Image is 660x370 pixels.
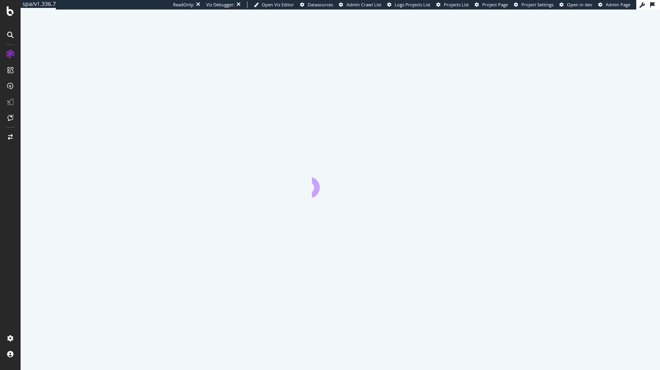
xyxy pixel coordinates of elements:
[606,2,630,8] span: Admin Page
[312,169,369,198] div: animation
[521,2,553,8] span: Project Settings
[339,2,381,8] a: Admin Crawl List
[436,2,469,8] a: Projects List
[395,2,430,8] span: Logs Projects List
[598,2,630,8] a: Admin Page
[254,2,294,8] a: Open Viz Editor
[444,2,469,8] span: Projects List
[346,2,381,8] span: Admin Crawl List
[482,2,508,8] span: Project Page
[559,2,592,8] a: Open in dev
[262,2,294,8] span: Open Viz Editor
[308,2,333,8] span: Datasources
[387,2,430,8] a: Logs Projects List
[567,2,592,8] span: Open in dev
[300,2,333,8] a: Datasources
[206,2,235,8] div: Viz Debugger:
[475,2,508,8] a: Project Page
[514,2,553,8] a: Project Settings
[173,2,194,8] div: ReadOnly:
